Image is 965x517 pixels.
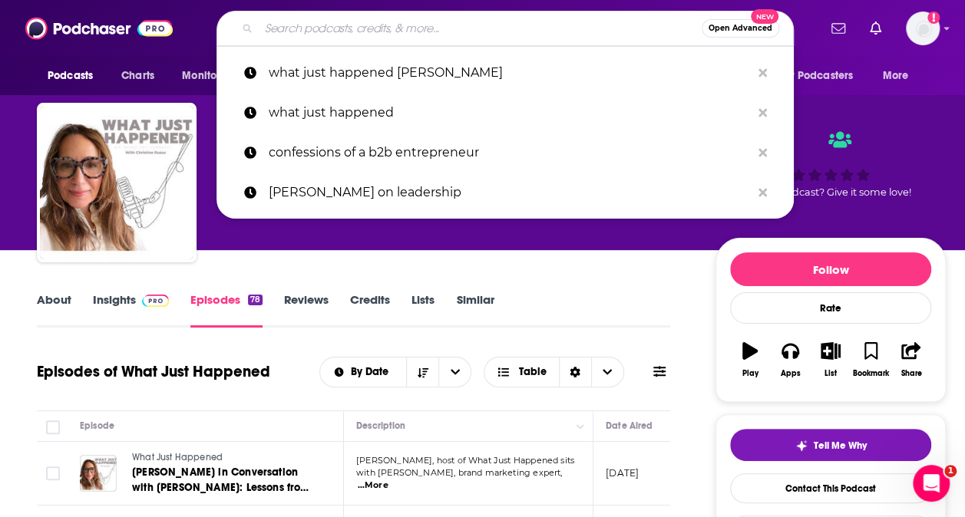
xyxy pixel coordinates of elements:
[216,53,794,93] a: what just happened [PERSON_NAME]
[715,117,946,212] div: Good podcast? Give it some love!
[356,467,562,478] span: with [PERSON_NAME], brand marketing expert,
[906,12,940,45] button: Show profile menu
[40,106,193,259] img: What Just Happened
[864,15,887,41] a: Show notifications dropdown
[891,332,931,387] button: Share
[769,61,875,91] button: open menu
[702,19,779,38] button: Open AdvancedNew
[484,357,624,387] button: Choose View
[606,417,653,435] div: Date Aired
[606,466,639,479] p: [DATE]
[853,369,889,378] div: Bookmark
[811,332,851,387] button: List
[456,292,494,328] a: Similar
[269,173,751,212] p: franklincovey on leadership
[319,357,472,387] h2: Choose List sort
[358,479,388,492] span: ...More
[906,12,940,45] span: Logged in as cgiron
[25,14,173,43] img: Podchaser - Follow, Share and Rate Podcasts
[132,466,309,509] span: [PERSON_NAME] in Conversation with [PERSON_NAME]: Lessons from Nike, Converse, and Beyond
[142,295,169,307] img: Podchaser Pro
[438,357,471,387] button: open menu
[906,12,940,45] img: User Profile
[356,455,574,466] span: [PERSON_NAME], host of What Just Happened sits
[730,292,931,324] div: Rate
[80,417,114,435] div: Episode
[269,53,751,93] p: what just happened christine russo
[269,133,751,173] p: confessions of a b2b entrepreneur
[709,25,772,32] span: Open Advanced
[351,367,394,377] span: By Date
[730,473,931,503] a: Contact This Podcast
[519,367,547,377] span: Table
[406,357,438,387] button: Sort Direction
[37,61,113,91] button: open menu
[350,292,390,328] a: Credits
[216,11,794,46] div: Search podcasts, credits, & more...
[248,295,263,305] div: 78
[284,292,329,328] a: Reviews
[411,292,435,328] a: Lists
[132,452,223,463] span: What Just Happened
[259,16,702,41] input: Search podcasts, credits, & more...
[751,9,778,24] span: New
[356,417,405,435] div: Description
[559,357,591,387] div: Sort Direction
[46,466,60,480] span: Toggle select row
[872,61,928,91] button: open menu
[269,93,751,133] p: what just happened
[750,186,911,198] span: Good podcast? Give it some love!
[216,173,794,212] a: [PERSON_NAME] on leadership
[171,61,256,91] button: open menu
[320,367,407,377] button: open menu
[37,292,71,328] a: About
[742,369,758,378] div: Play
[901,369,921,378] div: Share
[121,65,154,87] span: Charts
[571,417,590,436] button: Column Actions
[48,65,93,87] span: Podcasts
[216,133,794,173] a: confessions of a b2b entrepreneur
[825,369,837,378] div: List
[825,15,851,41] a: Show notifications dropdown
[111,61,164,91] a: Charts
[781,369,801,378] div: Apps
[730,429,931,461] button: tell me why sparkleTell Me Why
[927,12,940,24] svg: Add a profile image
[944,465,957,477] span: 1
[182,65,236,87] span: Monitoring
[37,362,270,381] h1: Episodes of What Just Happened
[779,65,853,87] span: For Podcasters
[851,332,891,387] button: Bookmark
[132,451,316,465] a: What Just Happened
[730,332,770,387] button: Play
[190,292,263,328] a: Episodes78
[93,292,169,328] a: InsightsPodchaser Pro
[132,465,316,496] a: [PERSON_NAME] in Conversation with [PERSON_NAME]: Lessons from Nike, Converse, and Beyond
[730,252,931,286] button: Follow
[216,93,794,133] a: what just happened
[913,465,950,502] iframe: Intercom live chat
[770,332,810,387] button: Apps
[814,440,867,452] span: Tell Me Why
[883,65,909,87] span: More
[795,440,808,452] img: tell me why sparkle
